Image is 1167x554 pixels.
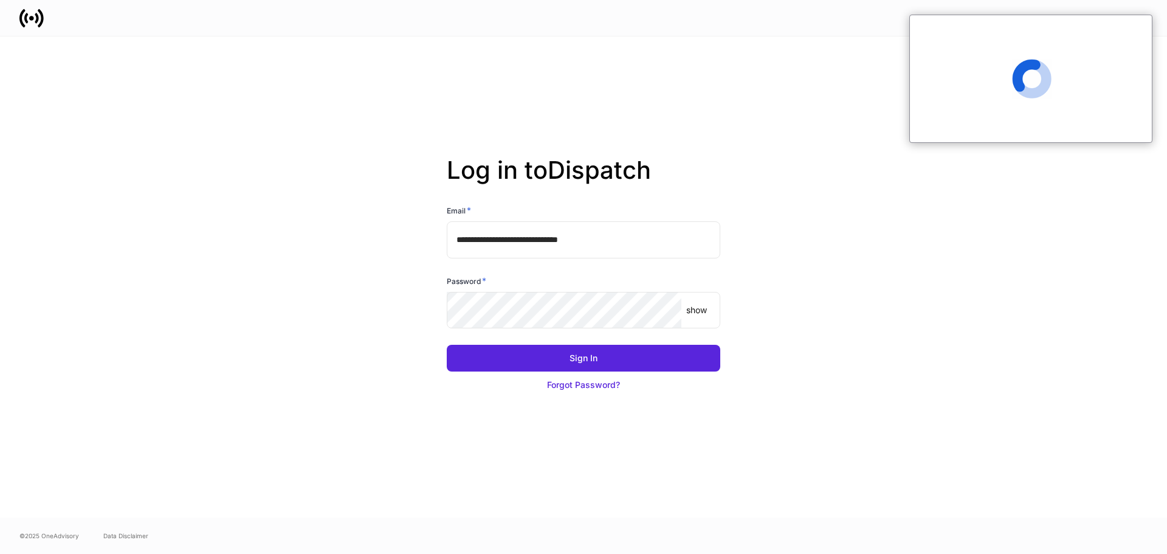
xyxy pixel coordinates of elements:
button: Forgot Password? [447,372,720,398]
h2: Log in to Dispatch [447,156,720,204]
div: Sign In [570,352,597,364]
div: Forgot Password? [547,379,620,391]
button: Sign In [447,345,720,372]
a: Data Disclaimer [103,531,148,541]
p: show [686,304,707,316]
h6: Email [447,204,471,216]
span: © 2025 OneAdvisory [19,531,79,541]
h6: Password [447,275,486,287]
span: Loading [1012,59,1052,99]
